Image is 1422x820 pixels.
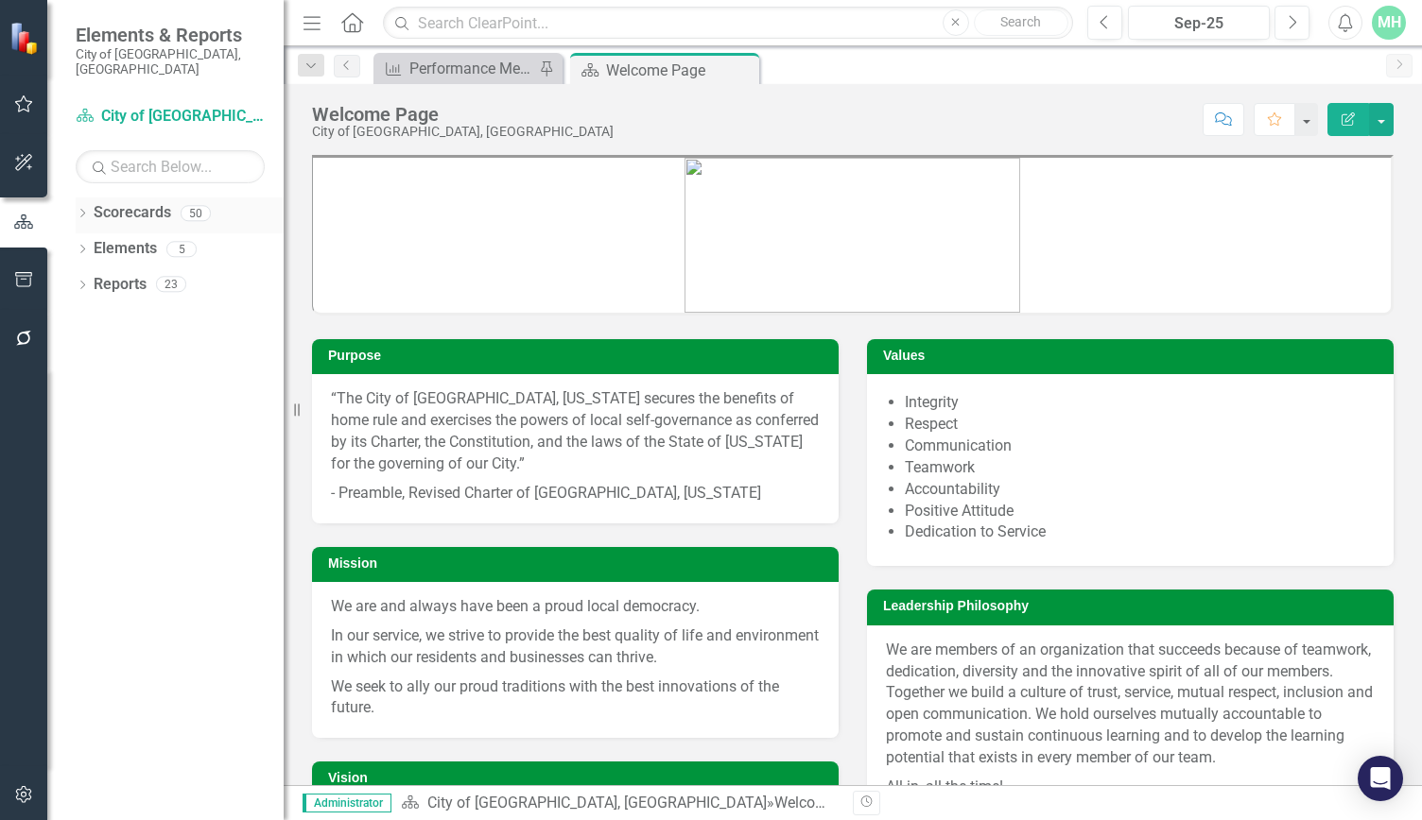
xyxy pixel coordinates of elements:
[905,392,1375,414] li: Integrity
[905,436,1375,457] li: Communication
[331,596,820,622] p: We are and always have been a proud local democracy.
[905,414,1375,436] li: Respect
[331,479,820,504] p: - Preamble, Revised Charter of [GEOGRAPHIC_DATA], [US_STATE]
[409,57,534,80] div: Performance Measures - City Manager Monthly Update
[606,59,754,82] div: Welcome Page
[312,104,614,125] div: Welcome Page
[76,106,265,128] a: City of [GEOGRAPHIC_DATA], [GEOGRAPHIC_DATA]
[9,22,43,55] img: ClearPoint Strategy
[94,274,147,296] a: Reports
[328,556,829,571] h3: Mission
[1372,6,1406,40] button: MH
[312,125,614,139] div: City of [GEOGRAPHIC_DATA], [GEOGRAPHIC_DATA]
[303,794,391,812] span: Administrator
[76,150,265,183] input: Search Below...
[886,773,1375,798] p: All in, all the time!
[974,9,1068,36] button: Search
[883,599,1384,613] h3: Leadership Philosophy
[1358,756,1403,801] div: Open Intercom Messenger
[905,521,1375,543] li: Dedication to Service
[1135,12,1263,35] div: Sep-25
[1128,6,1270,40] button: Sep-25
[76,46,265,77] small: City of [GEOGRAPHIC_DATA], [GEOGRAPHIC_DATA]
[181,205,211,221] div: 50
[685,158,1020,313] img: city-of-dublin-logo.png
[76,24,265,46] span: Elements & Reports
[94,202,171,224] a: Scorecards
[905,501,1375,522] li: Positive Attitude
[94,238,157,260] a: Elements
[156,277,186,293] div: 23
[331,388,820,478] p: “The City of [GEOGRAPHIC_DATA], [US_STATE] secures the benefits of home rule and exercises the po...
[328,349,829,363] h3: Purpose
[883,349,1384,363] h3: Values
[166,241,197,257] div: 5
[328,771,829,785] h3: Vision
[1000,14,1041,29] span: Search
[905,457,1375,479] li: Teamwork
[427,794,767,811] a: City of [GEOGRAPHIC_DATA], [GEOGRAPHIC_DATA]
[378,57,534,80] a: Performance Measures - City Manager Monthly Update
[383,7,1073,40] input: Search ClearPoint...
[331,673,820,720] p: We seek to ally our proud traditions with the best innovations of the future.
[401,793,839,814] div: »
[774,794,874,811] div: Welcome Page
[886,640,1375,773] p: We are members of an organization that succeeds because of teamwork, dedication, diversity and th...
[905,479,1375,501] li: Accountability
[331,622,820,673] p: In our service, we strive to provide the best quality of life and environment in which our reside...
